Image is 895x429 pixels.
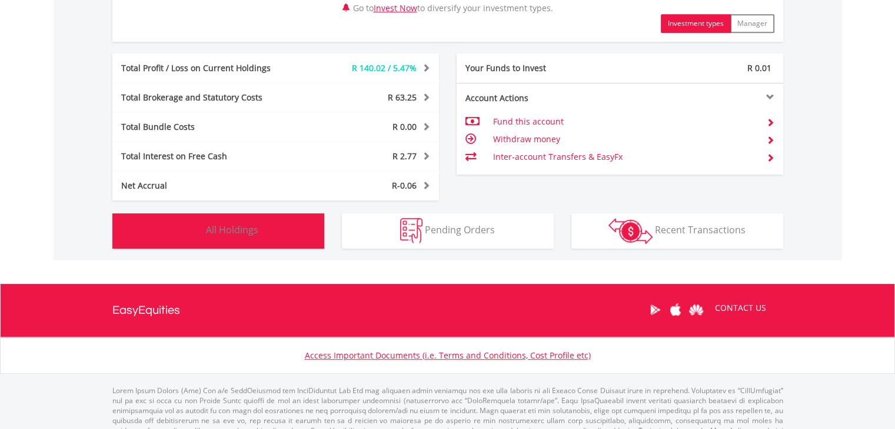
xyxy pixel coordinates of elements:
td: Inter-account Transfers & EasyFx [493,148,757,166]
img: transactions-zar-wht.png [608,218,653,244]
div: Net Accrual [112,180,303,192]
span: R-0.06 [392,180,417,191]
span: All Holdings [206,223,258,236]
div: Total Brokerage and Statutory Costs [112,92,303,103]
div: Your Funds to Invest [457,62,620,74]
div: Total Profit / Loss on Current Holdings [112,62,303,74]
button: Pending Orders [342,213,554,249]
span: R 0.01 [747,62,771,73]
img: holdings-wht.png [178,218,204,243]
span: R 2.77 [392,150,417,162]
span: R 0.00 [392,121,417,132]
a: Huawei [686,291,707,328]
a: Google Play [645,291,666,328]
td: Fund this account [493,113,757,130]
a: CONTACT US [707,291,774,324]
a: Access Important Documents (i.e. Terms and Conditions, Cost Profile etc) [305,350,591,361]
button: All Holdings [112,213,324,249]
button: Recent Transactions [571,213,783,249]
div: Total Bundle Costs [112,121,303,133]
span: R 63.25 [388,92,417,103]
div: Total Interest on Free Cash [112,150,303,162]
span: R 140.02 / 5.47% [352,62,417,73]
span: Recent Transactions [655,223,746,236]
button: Investment types [661,14,731,33]
img: pending_instructions-wht.png [400,218,422,243]
td: Withdraw money [493,130,757,148]
div: Account Actions [457,92,620,104]
a: Invest Now [374,2,417,14]
span: Pending Orders [425,223,495,236]
button: Manager [730,14,774,33]
a: Apple [666,291,686,328]
a: EasyEquities [112,284,180,337]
